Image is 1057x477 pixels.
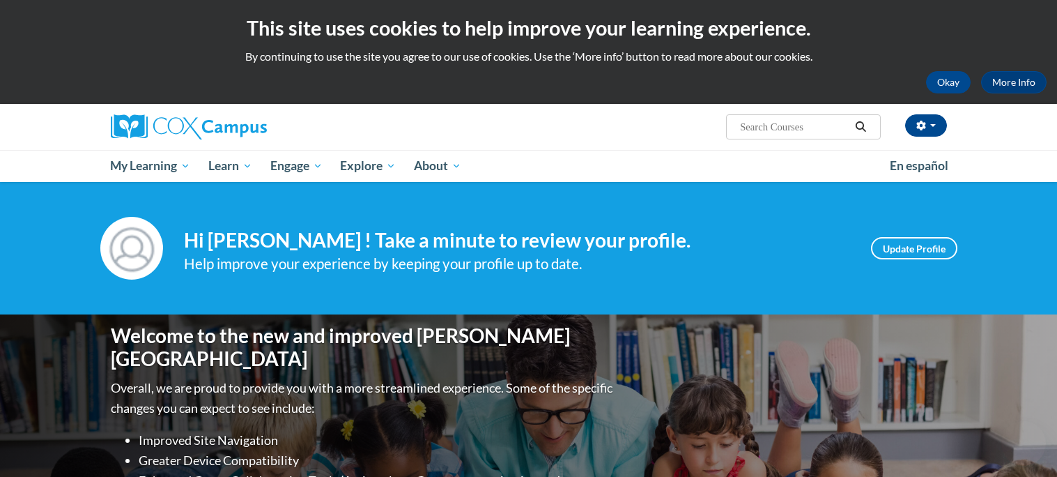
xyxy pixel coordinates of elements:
[111,378,616,418] p: Overall, we are proud to provide you with a more streamlined experience. Some of the specific cha...
[1001,421,1046,466] iframe: Button to launch messaging window
[981,71,1047,93] a: More Info
[111,324,616,371] h1: Welcome to the new and improved [PERSON_NAME][GEOGRAPHIC_DATA]
[111,114,376,139] a: Cox Campus
[139,430,616,450] li: Improved Site Navigation
[850,119,871,135] button: Search
[10,14,1047,42] h2: This site uses cookies to help improve your learning experience.
[184,252,850,275] div: Help improve your experience by keeping your profile up to date.
[110,158,190,174] span: My Learning
[111,114,267,139] img: Cox Campus
[139,450,616,471] li: Greater Device Compatibility
[199,150,261,182] a: Learn
[261,150,332,182] a: Engage
[905,114,947,137] button: Account Settings
[881,151,957,181] a: En español
[331,150,405,182] a: Explore
[270,158,323,174] span: Engage
[102,150,200,182] a: My Learning
[926,71,971,93] button: Okay
[340,158,396,174] span: Explore
[405,150,470,182] a: About
[90,150,968,182] div: Main menu
[739,119,850,135] input: Search Courses
[10,49,1047,64] p: By continuing to use the site you agree to our use of cookies. Use the ‘More info’ button to read...
[414,158,461,174] span: About
[208,158,252,174] span: Learn
[184,229,850,252] h4: Hi [PERSON_NAME] ! Take a minute to review your profile.
[100,217,163,280] img: Profile Image
[890,158,948,173] span: En español
[871,237,957,259] a: Update Profile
